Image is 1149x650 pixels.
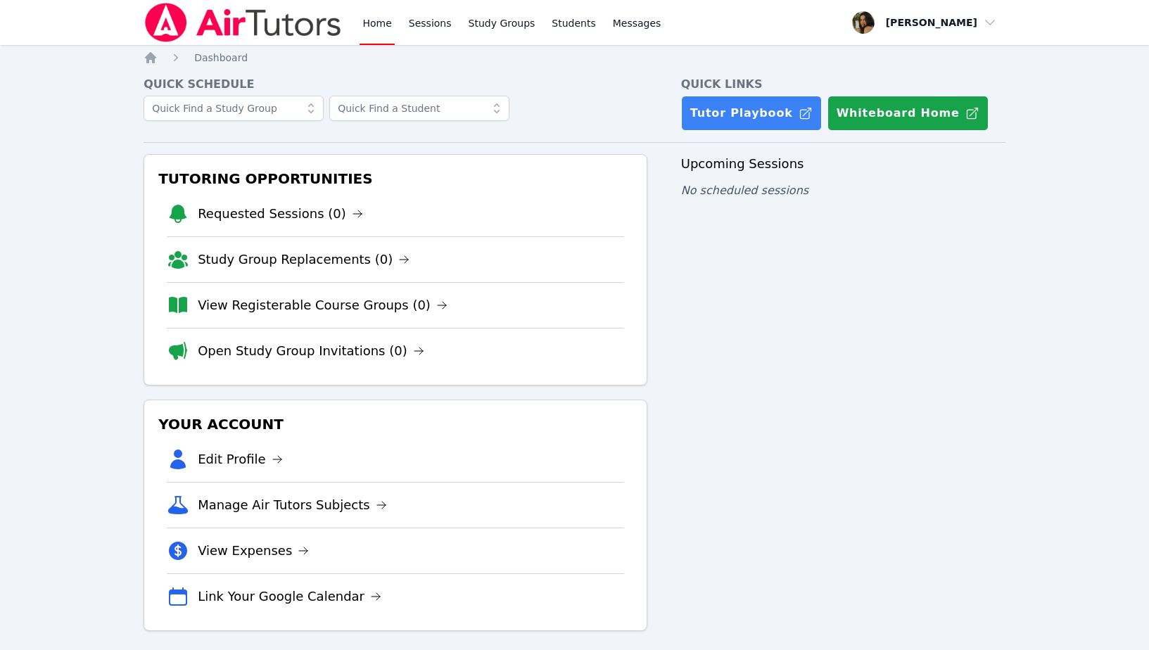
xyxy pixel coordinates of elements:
span: Messages [613,16,661,30]
input: Quick Find a Student [329,96,509,121]
a: Requested Sessions (0) [198,204,363,224]
a: Edit Profile [198,450,283,469]
a: View Expenses [198,541,309,561]
h3: Your Account [155,412,635,437]
nav: Breadcrumb [144,51,1005,65]
a: Manage Air Tutors Subjects [198,495,387,515]
a: Dashboard [194,51,248,65]
input: Quick Find a Study Group [144,96,324,121]
img: Air Tutors [144,3,343,42]
h3: Upcoming Sessions [681,154,1005,174]
a: Tutor Playbook [681,96,822,131]
a: Link Your Google Calendar [198,587,381,606]
span: Dashboard [194,52,248,63]
h4: Quick Links [681,76,1005,93]
h3: Tutoring Opportunities [155,166,635,191]
button: Whiteboard Home [827,96,989,131]
a: Study Group Replacements (0) [198,250,410,269]
a: View Registerable Course Groups (0) [198,295,447,315]
a: Open Study Group Invitations (0) [198,341,424,361]
span: No scheduled sessions [681,184,808,197]
h4: Quick Schedule [144,76,647,93]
